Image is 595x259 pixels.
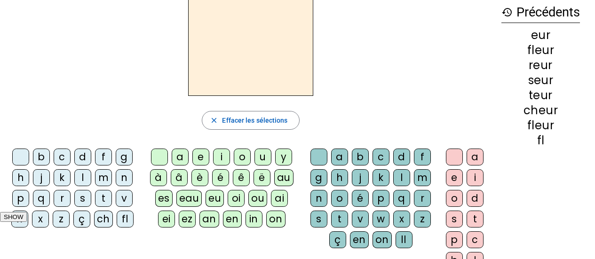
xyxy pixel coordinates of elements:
[94,211,113,228] div: ch
[501,75,580,86] div: seur
[393,190,410,207] div: q
[310,169,327,186] div: g
[271,190,288,207] div: ai
[155,190,173,207] div: es
[331,190,348,207] div: o
[373,169,389,186] div: k
[446,190,463,207] div: o
[467,169,484,186] div: i
[501,30,580,41] div: eur
[331,211,348,228] div: t
[246,211,262,228] div: in
[54,190,71,207] div: r
[331,149,348,165] div: a
[310,190,327,207] div: n
[150,169,167,186] div: à
[191,169,208,186] div: è
[414,211,431,228] div: z
[331,169,348,186] div: h
[501,2,580,23] h3: Précédents
[248,190,267,207] div: ou
[95,149,112,165] div: f
[117,211,134,228] div: fl
[446,211,463,228] div: s
[73,211,90,228] div: ç
[32,211,49,228] div: x
[116,149,133,165] div: g
[176,190,202,207] div: eau
[352,190,369,207] div: é
[228,190,245,207] div: oi
[467,231,484,248] div: c
[501,45,580,56] div: fleur
[234,149,251,165] div: o
[222,115,287,126] span: Effacer les sélections
[501,120,580,131] div: fleur
[393,169,410,186] div: l
[467,211,484,228] div: t
[350,231,369,248] div: en
[501,60,580,71] div: reur
[74,149,91,165] div: d
[310,211,327,228] div: s
[179,211,196,228] div: ez
[12,190,29,207] div: p
[172,149,189,165] div: a
[254,169,270,186] div: ë
[212,169,229,186] div: é
[223,211,242,228] div: en
[275,149,292,165] div: y
[213,149,230,165] div: i
[116,190,133,207] div: v
[501,105,580,116] div: cheur
[202,111,299,130] button: Effacer les sélections
[393,149,410,165] div: d
[414,149,431,165] div: f
[396,231,413,248] div: ll
[446,169,463,186] div: e
[54,169,71,186] div: k
[352,149,369,165] div: b
[158,211,175,228] div: ei
[373,149,389,165] div: c
[199,211,219,228] div: an
[74,169,91,186] div: l
[74,190,91,207] div: s
[501,135,580,146] div: fl
[254,149,271,165] div: u
[501,90,580,101] div: teur
[373,231,392,248] div: on
[467,190,484,207] div: d
[373,211,389,228] div: w
[373,190,389,207] div: p
[446,231,463,248] div: p
[33,169,50,186] div: j
[352,169,369,186] div: j
[501,7,513,18] mat-icon: history
[206,190,224,207] div: eu
[352,211,369,228] div: v
[414,190,431,207] div: r
[11,211,28,228] div: w
[233,169,250,186] div: ê
[95,190,112,207] div: t
[12,169,29,186] div: h
[95,169,112,186] div: m
[33,149,50,165] div: b
[116,169,133,186] div: n
[393,211,410,228] div: x
[54,149,71,165] div: c
[192,149,209,165] div: e
[53,211,70,228] div: z
[266,211,286,228] div: on
[329,231,346,248] div: ç
[210,116,218,125] mat-icon: close
[171,169,188,186] div: â
[414,169,431,186] div: m
[467,149,484,165] div: a
[33,190,50,207] div: q
[274,169,294,186] div: au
